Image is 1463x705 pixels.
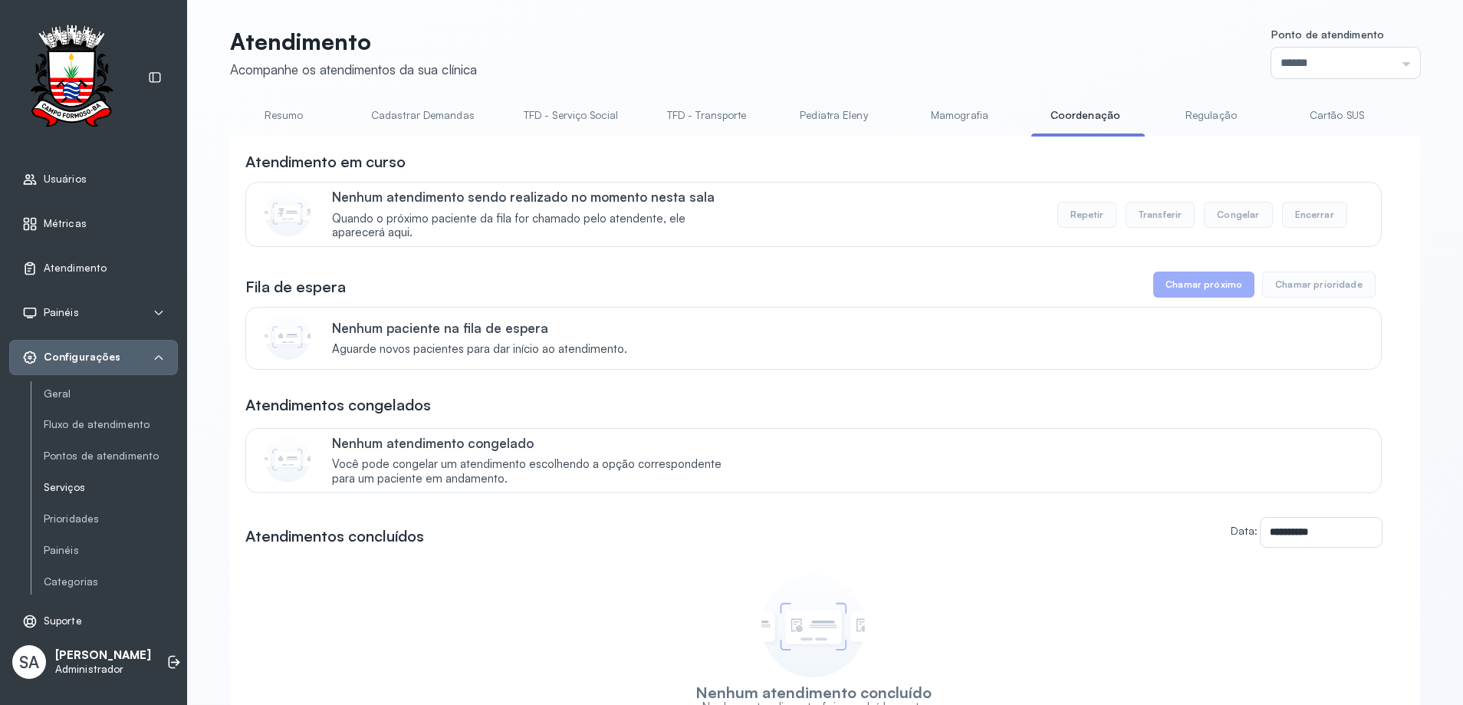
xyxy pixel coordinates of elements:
a: Categorias [44,572,178,591]
span: Painéis [44,306,79,319]
button: Transferir [1126,202,1195,228]
a: Cartão SUS [1283,103,1390,128]
span: Aguarde novos pacientes para dar início ao atendimento. [332,342,627,357]
a: Mamografia [906,103,1013,128]
p: Administrador [55,663,151,676]
p: Atendimento [230,28,477,55]
a: Pontos de atendimento [44,450,178,463]
span: Atendimento [44,262,107,275]
img: Imagem de CalloutCard [265,437,311,483]
a: Serviços [44,481,178,494]
a: TFD - Transporte [652,103,762,128]
a: Usuários [22,172,165,187]
span: Suporte [44,614,82,628]
p: Nenhum atendimento sendo realizado no momento nesta sala [332,189,738,205]
div: Acompanhe os atendimentos da sua clínica [230,61,477,77]
span: Configurações [44,351,120,364]
a: TFD - Serviço Social [508,103,633,128]
img: Logotipo do estabelecimento [16,25,127,131]
span: Você pode congelar um atendimento escolhendo a opção correspondente para um paciente em andamento. [332,457,738,486]
button: Chamar prioridade [1262,272,1376,298]
a: Fluxo de atendimento [44,418,178,431]
a: Prioridades [44,509,178,529]
h3: Atendimentos congelados [245,394,431,416]
h3: Fila de espera [245,276,346,298]
h3: Atendimentos concluídos [245,525,424,547]
h3: Atendimento em curso [245,151,406,173]
button: Encerrar [1282,202,1347,228]
a: Serviços [44,478,178,497]
span: Quando o próximo paciente da fila for chamado pelo atendente, ele aparecerá aqui. [332,212,738,241]
a: Painéis [44,541,178,560]
label: Data: [1231,524,1258,537]
a: Atendimento [22,261,165,276]
p: [PERSON_NAME] [55,648,151,663]
a: Geral [44,387,178,400]
button: Repetir [1057,202,1116,228]
a: Regulação [1157,103,1264,128]
h3: Nenhum atendimento concluído [695,685,932,700]
a: Cadastrar Demandas [356,103,490,128]
a: Prioridades [44,512,178,525]
button: Congelar [1204,202,1272,228]
img: Imagem de CalloutCard [265,314,311,360]
a: Métricas [22,216,165,232]
a: Pediatra Eleny [780,103,887,128]
a: Painéis [44,544,178,557]
a: Categorias [44,575,178,588]
p: Nenhum atendimento congelado [332,435,738,451]
a: Coordenação [1031,103,1139,128]
img: Imagem de empty state [761,574,865,677]
a: Pontos de atendimento [44,446,178,466]
span: Ponto de atendimento [1271,28,1384,41]
p: Nenhum paciente na fila de espera [332,320,627,336]
a: Resumo [230,103,337,128]
button: Chamar próximo [1153,272,1254,298]
span: Métricas [44,217,87,230]
a: Fluxo de atendimento [44,415,178,434]
a: Geral [44,384,178,404]
img: Imagem de CalloutCard [265,190,311,236]
span: Usuários [44,173,87,186]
